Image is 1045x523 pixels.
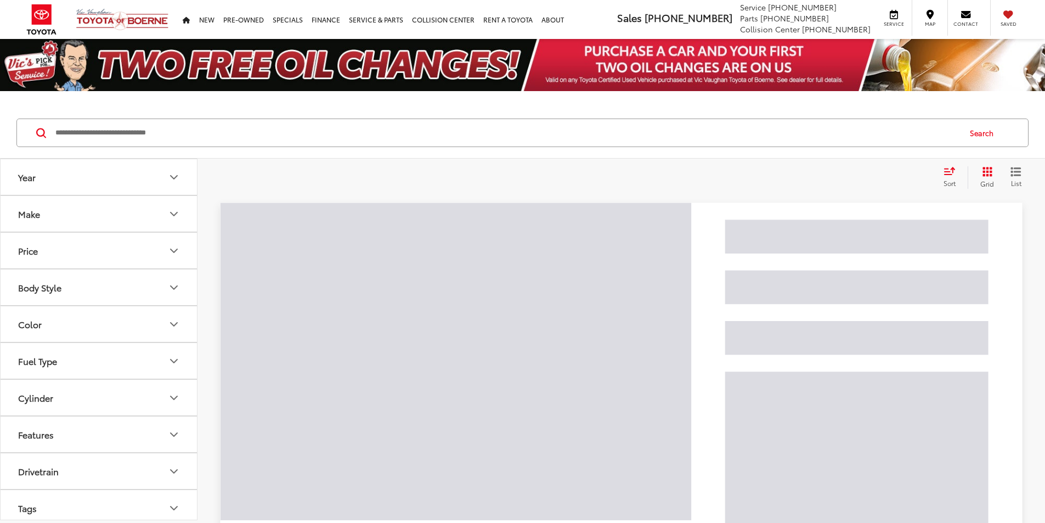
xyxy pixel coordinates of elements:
span: Collision Center [740,24,800,35]
span: [PHONE_NUMBER] [802,24,871,35]
div: Body Style [18,282,61,293]
button: CylinderCylinder [1,380,198,415]
div: Tags [167,502,180,515]
div: Drivetrain [18,466,59,476]
div: Price [167,244,180,257]
button: MakeMake [1,196,198,232]
div: Color [167,318,180,331]
span: Service [882,20,906,27]
div: Fuel Type [167,355,180,368]
input: Search by Make, Model, or Keyword [54,120,959,146]
button: ColorColor [1,306,198,342]
span: List [1010,178,1021,188]
div: Body Style [167,281,180,294]
img: Vic Vaughan Toyota of Boerne [76,8,169,31]
div: Features [18,429,54,440]
button: PricePrice [1,233,198,268]
span: [PHONE_NUMBER] [768,2,837,13]
button: Select sort value [938,166,968,188]
span: Sort [944,178,956,188]
button: Body StyleBody Style [1,269,198,305]
div: Cylinder [167,391,180,404]
span: Saved [996,20,1020,27]
div: Fuel Type [18,356,57,366]
button: DrivetrainDrivetrain [1,453,198,489]
div: Cylinder [18,392,53,403]
span: Parts [740,13,758,24]
span: [PHONE_NUMBER] [645,10,732,25]
button: YearYear [1,159,198,195]
button: Search [959,119,1009,147]
span: Map [918,20,942,27]
div: Price [18,245,38,256]
div: Year [18,172,36,182]
div: Tags [18,503,37,513]
span: Service [740,2,766,13]
button: List View [1002,166,1030,188]
button: FeaturesFeatures [1,417,198,452]
div: Make [18,209,40,219]
div: Features [167,428,180,441]
div: Make [167,207,180,221]
span: Grid [980,179,994,188]
div: Drivetrain [167,465,180,478]
span: Contact [953,20,978,27]
button: Fuel TypeFuel Type [1,343,198,379]
div: Year [167,171,180,184]
div: Color [18,319,42,329]
button: Grid View [968,166,1002,188]
span: [PHONE_NUMBER] [760,13,829,24]
span: Sales [617,10,642,25]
